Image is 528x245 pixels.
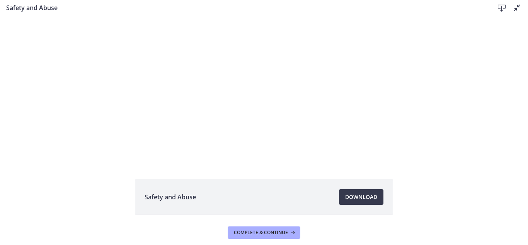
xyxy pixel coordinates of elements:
[345,192,377,202] span: Download
[234,230,288,236] span: Complete & continue
[6,3,482,12] h3: Safety and Abuse
[339,189,383,205] a: Download
[145,192,196,202] span: Safety and Abuse
[228,226,300,239] button: Complete & continue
